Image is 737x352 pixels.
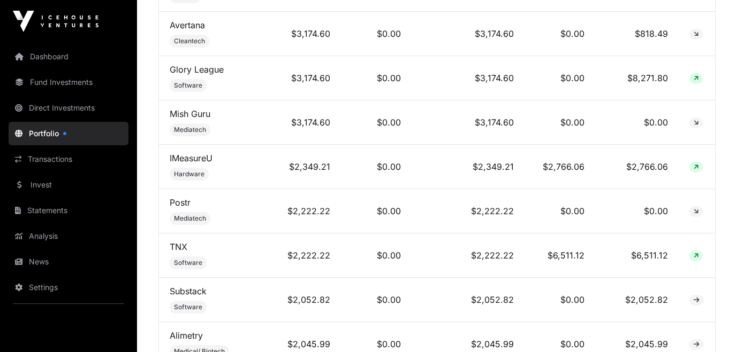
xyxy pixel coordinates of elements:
td: $0.00 [341,189,412,233]
a: Mish Guru [170,108,210,119]
td: $3,174.60 [276,100,341,145]
td: $0.00 [525,189,595,233]
a: Statements [9,199,128,222]
a: Transactions [9,147,128,171]
td: $2,222.22 [412,189,525,233]
a: Glory League [170,64,224,75]
iframe: Chat Widget [683,301,737,352]
span: Mediatech [174,214,206,223]
a: TNX [170,241,187,252]
td: $2,052.82 [412,278,525,322]
a: Direct Investments [9,96,128,120]
td: $8,271.80 [595,56,679,100]
span: Software [174,303,202,311]
span: Software [174,81,202,90]
span: Hardware [174,170,204,178]
td: $2,766.06 [525,145,595,189]
td: $6,511.12 [525,233,595,278]
td: $3,174.60 [412,100,525,145]
td: $2,222.22 [412,233,525,278]
td: $0.00 [595,100,679,145]
a: Settings [9,276,128,299]
a: Invest [9,173,128,197]
td: $3,174.60 [412,12,525,56]
a: Substack [170,286,207,296]
td: $0.00 [595,189,679,233]
td: $0.00 [525,100,595,145]
td: $818.49 [595,12,679,56]
td: $2,766.06 [595,145,679,189]
td: $2,052.82 [595,278,679,322]
td: $2,222.22 [276,233,341,278]
a: News [9,250,128,273]
a: Avertana [170,20,205,30]
td: $3,174.60 [276,12,341,56]
td: $0.00 [341,56,412,100]
td: $3,174.60 [276,56,341,100]
a: Postr [170,197,191,208]
td: $0.00 [525,56,595,100]
td: $2,222.22 [276,189,341,233]
a: Portfolio [9,122,128,145]
td: $0.00 [341,278,412,322]
td: $2,349.21 [412,145,525,189]
span: Mediatech [174,126,206,134]
td: $2,349.21 [276,145,341,189]
td: $0.00 [525,278,595,322]
a: Dashboard [9,45,128,68]
td: $6,511.12 [595,233,679,278]
td: $0.00 [525,12,595,56]
a: Alimetry [170,330,203,341]
img: Icehouse Ventures Logo [13,11,98,32]
td: $0.00 [341,233,412,278]
a: IMeasureU [170,153,212,163]
span: Cleantech [174,37,205,45]
td: $0.00 [341,12,412,56]
a: Analysis [9,224,128,248]
a: Fund Investments [9,71,128,94]
span: Software [174,259,202,267]
td: $3,174.60 [412,56,525,100]
td: $2,052.82 [276,278,341,322]
td: $0.00 [341,145,412,189]
td: $0.00 [341,100,412,145]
